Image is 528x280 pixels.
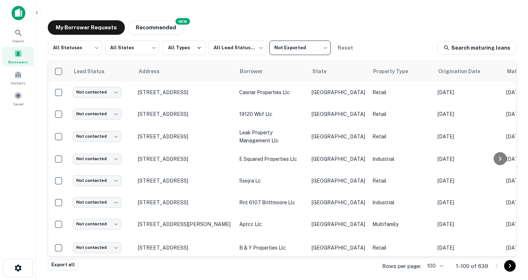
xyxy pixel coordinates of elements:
[239,155,304,163] p: e squared properties llc
[2,47,34,66] a: Borrowers
[208,38,266,57] div: All Lead Statuses
[73,219,122,229] div: Not contacted
[176,18,190,25] div: NEW
[11,80,25,86] span: Contacts
[139,67,169,76] span: Address
[438,177,499,185] p: [DATE]
[372,88,430,96] p: Retail
[73,197,122,208] div: Not contacted
[372,155,430,163] p: Industrial
[372,198,430,206] p: Industrial
[73,87,122,97] div: Not contacted
[239,129,304,145] p: leak property management llc
[138,177,232,184] p: [STREET_ADDRESS]
[2,26,34,45] a: Search
[438,41,516,54] a: Search maturing loans
[48,38,102,57] div: All Statuses
[73,154,122,164] div: Not contacted
[438,110,499,118] p: [DATE]
[312,220,365,228] p: [GEOGRAPHIC_DATA]
[372,220,430,228] p: Multifamily
[73,67,114,76] span: Lead Status
[73,242,122,253] div: Not contacted
[162,41,206,55] button: All Types
[372,133,430,141] p: Retail
[12,38,24,44] span: Search
[134,61,236,82] th: Address
[269,38,331,57] div: Not Exported
[372,110,430,118] p: Retail
[334,41,357,55] button: Reset
[69,61,134,82] th: Lead Status
[312,244,365,252] p: [GEOGRAPHIC_DATA]
[236,61,308,82] th: Borrower
[438,67,490,76] span: Origination Date
[240,67,272,76] span: Borrower
[312,67,336,76] span: State
[239,177,304,185] p: ssejra lc
[438,220,499,228] p: [DATE]
[434,61,503,82] th: Origination Date
[8,59,28,65] span: Borrowers
[12,6,25,20] img: capitalize-icon.png
[438,133,499,141] p: [DATE]
[312,88,365,96] p: [GEOGRAPHIC_DATA]
[239,88,304,96] p: casnar properties llc
[312,110,365,118] p: [GEOGRAPHIC_DATA]
[138,133,232,140] p: [STREET_ADDRESS]
[239,198,304,206] p: rnt 6107 brittmoore llc
[105,38,159,57] div: All States
[2,89,34,108] a: Saved
[73,131,122,142] div: Not contacted
[239,244,304,252] p: b & y properties llc
[438,155,499,163] p: [DATE]
[48,259,79,270] button: Export all
[73,175,122,186] div: Not contacted
[138,221,232,227] p: [STREET_ADDRESS][PERSON_NAME]
[369,61,434,82] th: Property Type
[312,177,365,185] p: [GEOGRAPHIC_DATA]
[239,110,304,118] p: 19120 wbf llc
[438,88,499,96] p: [DATE]
[138,245,232,251] p: [STREET_ADDRESS]
[138,89,232,96] p: [STREET_ADDRESS]
[312,198,365,206] p: [GEOGRAPHIC_DATA]
[128,20,184,35] button: Recommended
[492,222,528,257] iframe: Chat Widget
[2,68,34,87] a: Contacts
[308,61,369,82] th: State
[138,111,232,117] p: [STREET_ADDRESS]
[13,101,24,107] span: Saved
[239,220,304,228] p: aptcc llc
[424,261,444,271] div: 100
[312,155,365,163] p: [GEOGRAPHIC_DATA]
[504,260,516,272] button: Go to next page
[48,20,125,35] button: My Borrower Requests
[373,67,418,76] span: Property Type
[372,177,430,185] p: Retail
[456,262,488,271] p: 1–100 of 639
[438,198,499,206] p: [DATE]
[138,199,232,206] p: [STREET_ADDRESS]
[382,262,421,271] p: Rows per page:
[73,109,122,119] div: Not contacted
[372,244,430,252] p: Retail
[138,156,232,162] p: [STREET_ADDRESS]
[312,133,365,141] p: [GEOGRAPHIC_DATA]
[438,244,499,252] p: [DATE]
